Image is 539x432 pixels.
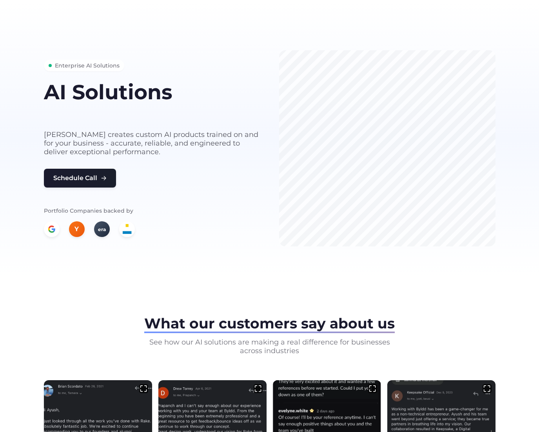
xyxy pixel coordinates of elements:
img: expand [368,384,377,393]
p: [PERSON_NAME] creates custom AI products trained on and for your business - accurate, reliable, a... [44,130,260,156]
p: Portfolio Companies backed by [44,206,260,215]
img: expand [254,384,263,393]
img: expand [483,384,492,393]
p: See how our AI solutions are making a real difference for businesses across industries [144,338,395,355]
span: What our customers say about us [144,315,395,332]
h1: AI Solutions [44,81,260,103]
div: era [94,221,110,237]
div: Y [69,221,85,237]
span: Enterprise AI Solutions [55,61,120,70]
h2: built for your business needs [44,106,260,121]
img: expand [139,384,148,393]
button: Schedule Call [44,169,116,188]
